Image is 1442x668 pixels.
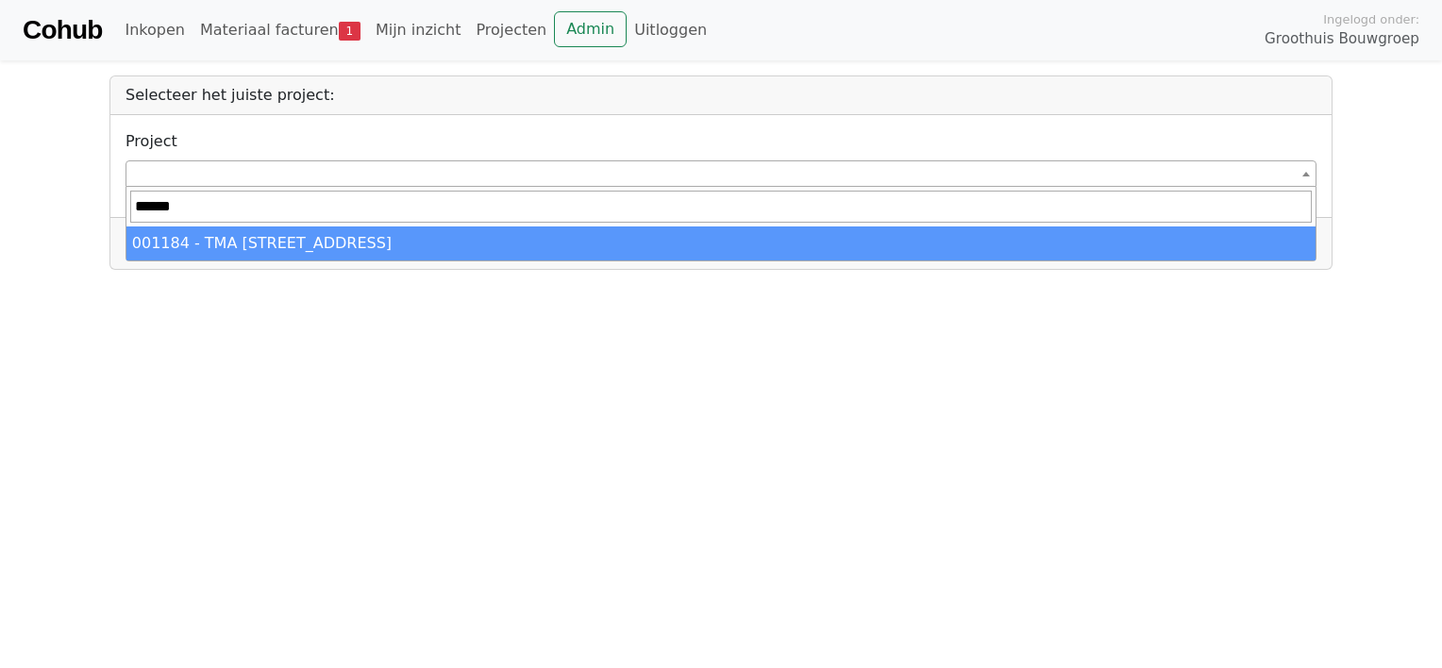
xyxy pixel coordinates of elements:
[554,11,627,47] a: Admin
[368,11,469,49] a: Mijn inzicht
[1323,10,1419,28] span: Ingelogd onder:
[193,11,368,49] a: Materiaal facturen1
[117,11,192,49] a: Inkopen
[23,8,102,53] a: Cohub
[627,11,714,49] a: Uitloggen
[1265,28,1419,50] span: Groothuis Bouwgroep
[468,11,554,49] a: Projecten
[339,22,360,41] span: 1
[126,226,1316,260] li: 001184 - TMA [STREET_ADDRESS]
[110,76,1332,115] div: Selecteer het juiste project:
[126,130,177,153] label: Project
